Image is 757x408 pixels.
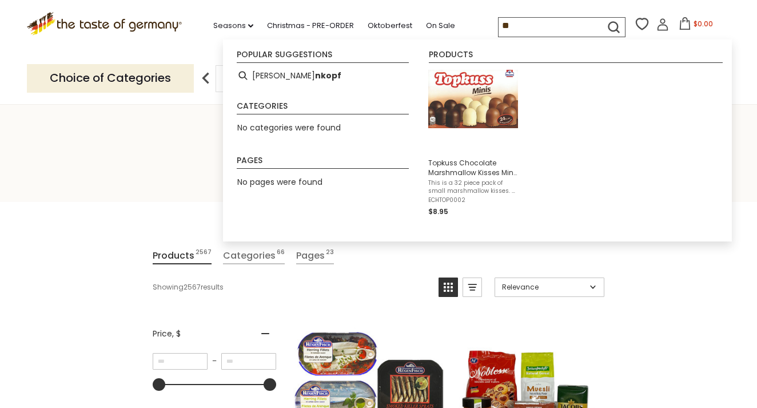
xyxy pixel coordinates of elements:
span: This is a 32 piece pack of small marshmallow kisses. A waffle-like cookie base is topped with lig... [428,179,518,195]
a: Topkuss Chocolate Marshmellow Kisses (4 units)Topkuss Chocolate Marshmallow Kisses Mini Assortmen... [428,70,518,217]
div: Showing results [153,278,430,297]
h1: Search results [35,153,722,179]
li: mohrenkopf [232,65,413,86]
button: $0.00 [671,17,720,34]
img: previous arrow [194,67,217,90]
a: View Categories Tab [223,248,285,264]
a: View Pages Tab [296,248,334,264]
a: View Products Tab [153,248,212,264]
span: , $ [172,328,181,339]
span: Price [153,328,181,340]
li: Topkuss Chocolate Marshmallow Kisses Mini Assortment 32 pc. 9.4 oz [424,65,523,222]
b: 2567 [184,282,201,292]
li: Products [429,50,723,63]
input: Maximum value [221,353,276,370]
span: No pages were found [237,176,322,188]
span: $0.00 [694,19,713,29]
input: Minimum value [153,353,208,370]
span: 66 [277,248,285,263]
li: Categories [237,102,409,114]
a: Oktoberfest [368,19,412,32]
img: Topkuss Chocolate Marshmellow Kisses (4 units) [428,70,518,128]
span: – [208,356,221,366]
span: 23 [326,248,334,263]
a: Seasons [213,19,253,32]
span: ECHTOP0002 [428,196,518,204]
b: nkopf [315,69,341,82]
span: Topkuss Chocolate Marshmallow Kisses Mini Assortment 32 pc. 9.4 oz [428,158,518,177]
a: Sort options [495,278,604,297]
span: $8.95 [428,207,448,216]
span: 2567 [196,248,212,263]
div: Instant Search Results [223,39,732,241]
span: No categories were found [237,122,341,133]
p: Choice of Categories [27,64,194,92]
li: Popular suggestions [237,50,409,63]
li: Pages [237,156,409,169]
span: Relevance [502,282,586,292]
a: Christmas - PRE-ORDER [267,19,354,32]
a: On Sale [426,19,455,32]
a: View list mode [463,278,482,297]
a: View grid mode [439,278,458,297]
